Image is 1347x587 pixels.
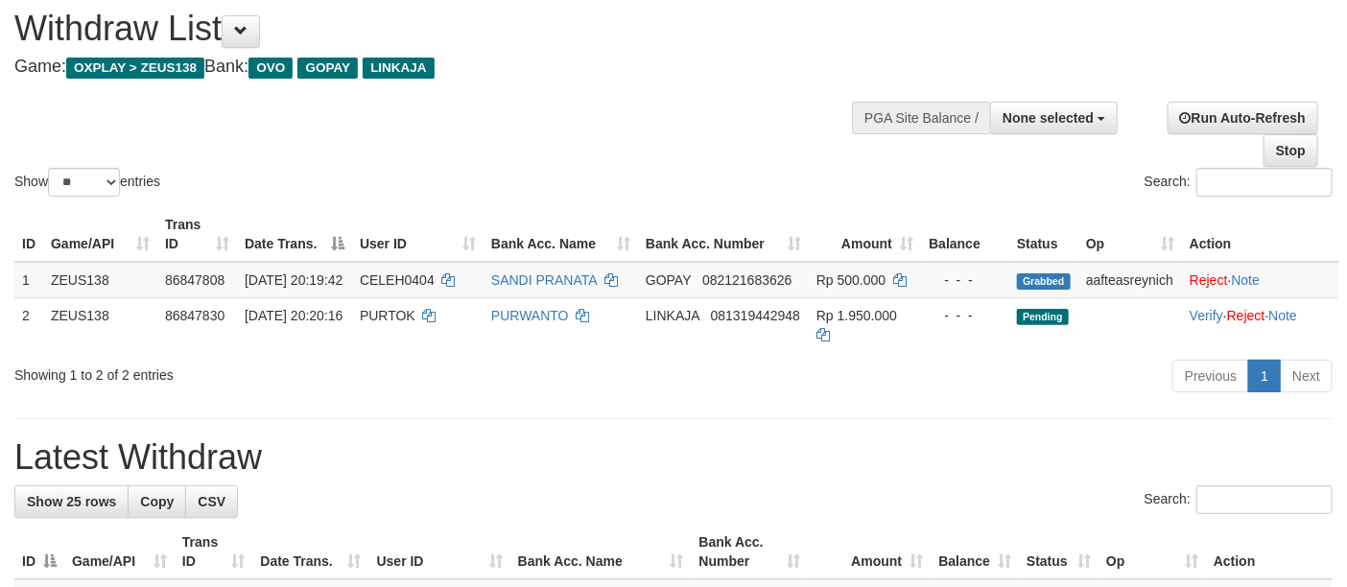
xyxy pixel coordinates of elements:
[1019,525,1099,579] th: Status: activate to sort column ascending
[1182,207,1339,262] th: Action
[1248,360,1281,392] a: 1
[646,272,691,288] span: GOPAY
[1078,262,1182,298] td: aafteasreynich
[638,207,809,262] th: Bank Acc. Number: activate to sort column ascending
[245,308,343,323] span: [DATE] 20:20:16
[929,270,1002,290] div: - - -
[809,207,921,262] th: Amount: activate to sort column ascending
[1190,308,1223,323] a: Verify
[1182,297,1339,352] td: · ·
[360,272,435,288] span: CELEH0404
[14,262,43,298] td: 1
[297,58,358,79] span: GOPAY
[816,308,897,323] span: Rp 1.950.000
[1172,360,1249,392] a: Previous
[245,272,343,288] span: [DATE] 20:19:42
[43,262,157,298] td: ZEUS138
[816,272,886,288] span: Rp 500.000
[157,207,237,262] th: Trans ID: activate to sort column ascending
[14,358,547,385] div: Showing 1 to 2 of 2 entries
[360,308,415,323] span: PURTOK
[14,485,129,518] a: Show 25 rows
[237,207,352,262] th: Date Trans.: activate to sort column descending
[852,102,990,134] div: PGA Site Balance /
[1196,168,1333,197] input: Search:
[185,485,238,518] a: CSV
[198,494,225,509] span: CSV
[14,438,1333,477] h1: Latest Withdraw
[66,58,204,79] span: OXPLAY > ZEUS138
[1017,309,1069,325] span: Pending
[1196,485,1333,514] input: Search:
[484,207,638,262] th: Bank Acc. Name: activate to sort column ascending
[48,168,120,197] select: Showentries
[27,494,116,509] span: Show 25 rows
[1145,485,1333,514] label: Search:
[14,207,43,262] th: ID
[921,207,1009,262] th: Balance
[1099,525,1206,579] th: Op: activate to sort column ascending
[711,308,800,323] span: Copy 081319442948 to clipboard
[1003,110,1094,126] span: None selected
[808,525,931,579] th: Amount: activate to sort column ascending
[165,308,224,323] span: 86847830
[1017,273,1071,290] span: Grabbed
[14,10,879,48] h1: Withdraw List
[1009,207,1078,262] th: Status
[43,207,157,262] th: Game/API: activate to sort column ascending
[64,525,175,579] th: Game/API: activate to sort column ascending
[14,297,43,352] td: 2
[1078,207,1182,262] th: Op: activate to sort column ascending
[1190,272,1228,288] a: Reject
[252,525,368,579] th: Date Trans.: activate to sort column ascending
[14,168,160,197] label: Show entries
[352,207,484,262] th: User ID: activate to sort column ascending
[646,308,699,323] span: LINKAJA
[1264,134,1318,167] a: Stop
[491,308,569,323] a: PURWANTO
[692,525,808,579] th: Bank Acc. Number: activate to sort column ascending
[369,525,510,579] th: User ID: activate to sort column ascending
[990,102,1118,134] button: None selected
[1232,272,1261,288] a: Note
[1268,308,1297,323] a: Note
[14,58,879,77] h4: Game: Bank:
[702,272,792,288] span: Copy 082121683626 to clipboard
[165,272,224,288] span: 86847808
[929,306,1002,325] div: - - -
[491,272,597,288] a: SANDI PRANATA
[1206,525,1333,579] th: Action
[175,525,252,579] th: Trans ID: activate to sort column ascending
[1280,360,1333,392] a: Next
[14,525,64,579] th: ID: activate to sort column descending
[248,58,293,79] span: OVO
[1182,262,1339,298] td: ·
[510,525,692,579] th: Bank Acc. Name: activate to sort column ascending
[1168,102,1318,134] a: Run Auto-Refresh
[1227,308,1265,323] a: Reject
[1145,168,1333,197] label: Search:
[140,494,174,509] span: Copy
[931,525,1019,579] th: Balance: activate to sort column ascending
[363,58,435,79] span: LINKAJA
[43,297,157,352] td: ZEUS138
[128,485,186,518] a: Copy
